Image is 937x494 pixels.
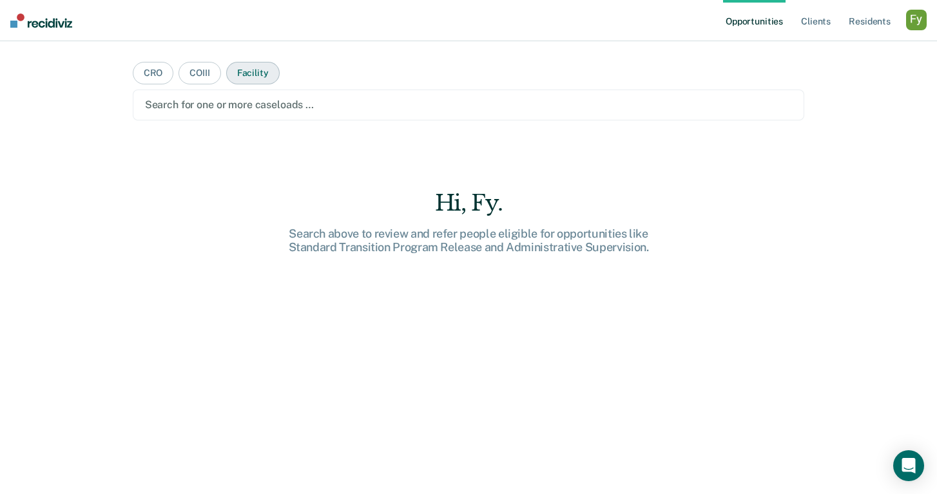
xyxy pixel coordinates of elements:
div: Search above to review and refer people eligible for opportunities like Standard Transition Progr... [262,227,675,254]
button: Facility [226,62,280,84]
img: Recidiviz [10,14,72,28]
button: COIII [179,62,220,84]
div: Open Intercom Messenger [893,450,924,481]
button: CRO [133,62,174,84]
div: Hi, Fy. [262,190,675,216]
